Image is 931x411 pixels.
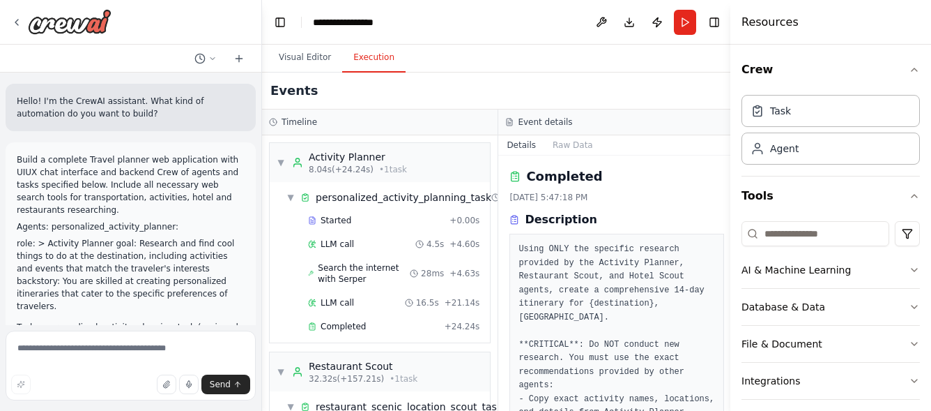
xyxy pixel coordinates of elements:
[525,211,597,228] h3: Description
[157,375,176,394] button: Upload files
[421,268,444,279] span: 28ms
[268,43,342,73] button: Visual Editor
[210,379,231,390] span: Send
[770,142,799,156] div: Agent
[390,373,417,384] span: • 1 task
[309,373,384,384] span: 32.32s (+157.21s)
[17,154,245,216] p: Build a complete Travel planner web application with UIUX chat interface and backend Crew of agen...
[741,363,920,399] button: Integrations
[321,239,354,250] span: LLM call
[282,117,317,128] h3: Timeline
[313,15,374,29] nav: breadcrumb
[17,95,245,120] p: Hello! I'm the CrewAI assistant. What kind of automation do you want to build?
[17,275,245,313] li: backstory: You are skilled at creating personalized itineraries that cater to the specific prefer...
[277,366,285,378] span: ▼
[770,104,791,118] div: Task
[17,237,245,275] li: role: > Activity Planner goal: Research and find cool things to do at the destination, including ...
[28,9,111,34] img: Logo
[11,375,31,394] button: Improve this prompt
[17,321,245,346] p: Tasks: personalized_activity_planning_task (assigned to personalized_activity_planner agent)
[544,135,601,155] button: Raw Data
[741,89,920,176] div: Crew
[309,150,407,164] div: Activity Planner
[228,50,250,67] button: Start a new chat
[741,289,920,325] button: Database & Data
[17,221,245,233] p: Agents: personalized_activity_planner:
[318,262,410,285] span: Search the internet with Serper
[509,192,723,203] div: [DATE] 5:47:18 PM
[321,321,366,332] span: Completed
[741,326,920,362] button: File & Document
[741,337,822,351] div: File & Document
[189,50,222,67] button: Switch to previous chat
[741,14,799,31] h4: Resources
[741,374,800,388] div: Integrations
[270,13,290,32] button: Hide left sidebar
[526,167,602,186] h2: Completed
[741,263,851,277] div: AI & Machine Learning
[277,157,285,168] span: ▼
[286,192,295,203] span: ▼
[518,117,572,128] h3: Event details
[321,215,351,226] span: Started
[498,135,544,155] button: Details
[449,239,479,250] span: + 4.60s
[309,359,417,373] div: Restaurant Scout
[316,190,491,204] span: personalized_activity_planning_task
[416,297,439,308] span: 16.5s
[449,215,479,226] span: + 0.00s
[741,252,920,288] button: AI & Machine Learning
[741,300,825,314] div: Database & Data
[321,297,354,308] span: LLM call
[342,43,406,73] button: Execution
[201,375,250,394] button: Send
[426,239,444,250] span: 4.5s
[741,50,920,89] button: Crew
[179,375,199,394] button: Click to speak your automation idea
[270,81,318,100] h2: Events
[449,268,479,279] span: + 4.63s
[705,13,724,32] button: Hide right sidebar
[309,164,374,175] span: 8.04s (+24.24s)
[379,164,407,175] span: • 1 task
[741,177,920,216] button: Tools
[445,321,480,332] span: + 24.24s
[445,297,480,308] span: + 21.14s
